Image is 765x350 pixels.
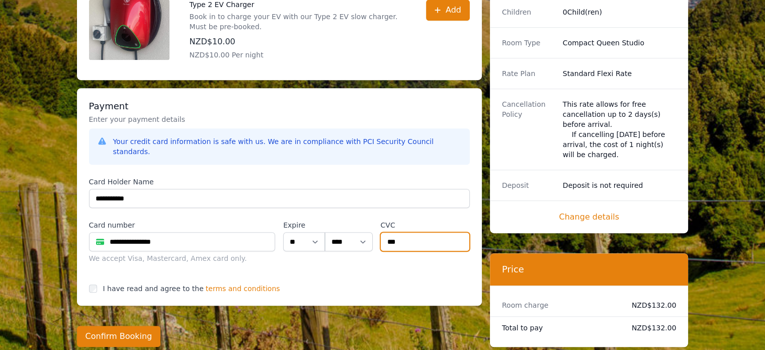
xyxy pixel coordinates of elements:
[325,220,372,230] label: .
[89,220,276,230] label: Card number
[446,4,461,16] span: Add
[89,100,470,112] h3: Payment
[89,114,470,124] p: Enter your payment details
[103,285,204,293] label: I have read and agree to the
[190,12,406,32] p: Book in to charge your EV with our Type 2 EV slow charger. Must be pre-booked.
[502,180,555,190] dt: Deposit
[502,99,555,160] dt: Cancellation Policy
[502,263,676,275] h3: Price
[206,284,280,294] span: terms and conditions
[502,323,616,333] dt: Total to pay
[190,36,406,48] p: NZD$10.00
[624,323,676,333] dd: NZD$132.00
[502,7,555,17] dt: Children
[502,211,676,223] span: Change details
[624,300,676,310] dd: NZD$132.00
[113,136,462,157] div: Your credit card information is safe with us. We are in compliance with PCI Security Council stan...
[502,300,616,310] dt: Room charge
[563,68,676,79] dd: Standard Flexi Rate
[77,326,161,347] button: Confirm Booking
[190,50,406,60] p: NZD$10.00 Per night
[283,220,325,230] label: Expire
[502,38,555,48] dt: Room Type
[380,220,469,230] label: CVC
[89,253,276,263] div: We accept Visa, Mastercard, Amex card only.
[563,180,676,190] dd: Deposit is not required
[89,177,470,187] label: Card Holder Name
[563,99,676,160] div: This rate allows for free cancellation up to 2 days(s) before arrival. If cancelling [DATE] befor...
[563,38,676,48] dd: Compact Queen Studio
[502,68,555,79] dt: Rate Plan
[563,7,676,17] dd: 0 Child(ren)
